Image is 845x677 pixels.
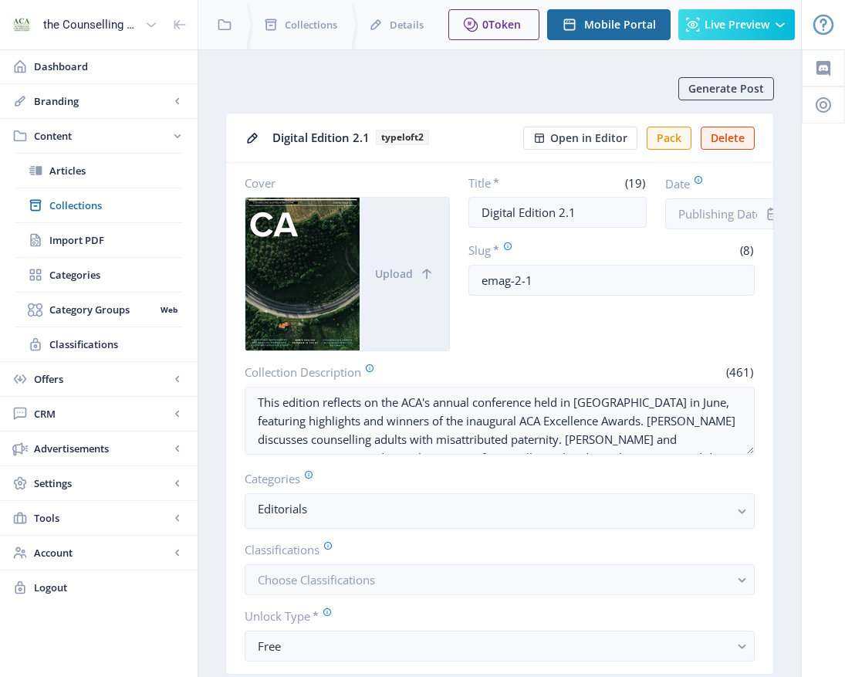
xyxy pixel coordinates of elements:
[245,470,742,487] label: Categories
[15,223,182,257] a: Import PDF
[468,175,552,191] label: Title
[49,337,182,352] span: Classifications
[34,371,170,387] span: Offers
[34,406,170,421] span: CRM
[550,132,627,144] span: Open in Editor
[701,127,755,150] button: Delete
[9,12,34,37] img: properties.app_icon.jpeg
[245,493,755,529] button: Editorials
[678,9,795,40] button: Live Preview
[15,327,182,361] a: Classifications
[766,206,781,222] nb-icon: info
[49,267,182,283] span: Categories
[547,9,671,40] button: Mobile Portal
[665,198,789,229] input: Publishing Date
[468,242,606,259] label: Slug
[245,608,742,625] label: Unlock Type
[448,9,539,40] button: 0Token
[34,128,170,144] span: Content
[258,572,375,587] span: Choose Classifications
[245,175,438,191] label: Cover
[360,198,449,350] button: Upload
[49,198,182,213] span: Collections
[272,126,514,150] div: Digital Edition 2.1
[34,580,185,595] span: Logout
[468,265,755,296] input: this-is-how-a-slug-looks-like
[678,77,774,100] button: Generate Post
[738,242,755,258] span: (8)
[375,268,413,280] span: Upload
[647,127,691,150] button: Pack
[49,163,182,178] span: Articles
[34,59,185,74] span: Dashboard
[34,476,170,491] span: Settings
[49,232,182,248] span: Import PDF
[623,175,647,191] span: (19)
[15,188,182,222] a: Collections
[245,364,494,381] label: Collection Description
[245,564,755,595] button: Choose Classifications
[34,545,170,560] span: Account
[49,302,155,317] span: Category Groups
[705,19,769,31] span: Live Preview
[258,499,729,518] nb-select-label: Editorials
[376,130,429,145] b: typeloft2
[15,258,182,292] a: Categories
[665,175,742,192] label: Date
[584,19,656,31] span: Mobile Portal
[390,17,424,32] span: Details
[688,83,764,95] span: Generate Post
[15,293,182,327] a: Category GroupsWeb
[34,510,170,526] span: Tools
[488,17,521,32] span: Token
[34,93,170,109] span: Branding
[43,8,139,42] div: the Counselling Australia Magazine
[34,441,170,456] span: Advertisements
[724,364,755,380] span: (461)
[285,17,337,32] span: Collections
[468,197,647,228] input: Type Collection Title ...
[523,127,637,150] button: Open in Editor
[15,154,182,188] a: Articles
[245,541,742,558] label: Classifications
[155,302,182,317] nb-badge: Web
